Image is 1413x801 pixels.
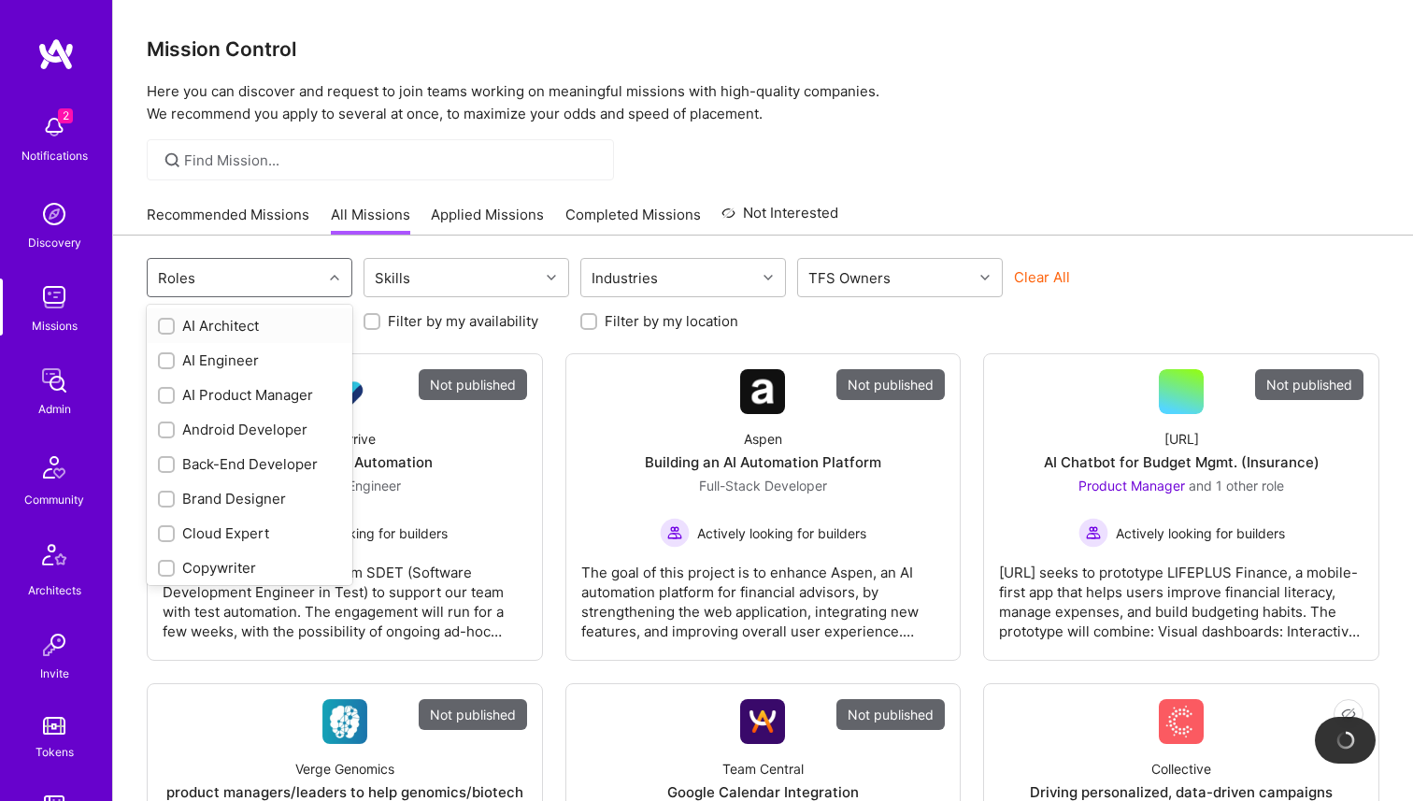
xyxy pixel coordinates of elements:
[740,699,785,744] img: Company Logo
[1164,429,1199,449] div: [URL]
[1159,699,1204,744] img: Company Logo
[278,523,448,543] span: Actively looking for builders
[36,362,73,399] img: admin teamwork
[162,150,183,171] i: icon SearchGrey
[999,548,1363,641] div: [URL] seeks to prototype LIFEPLUS Finance, a mobile-first app that helps users improve financial ...
[722,759,804,779] div: Team Central
[36,279,73,316] img: teamwork
[581,548,946,641] div: The goal of this project is to enhance Aspen, an AI automation platform for financial advisors, b...
[565,205,701,236] a: Completed Missions
[1044,452,1320,472] div: AI Chatbot for Budget Mgmt. (Insurance)
[419,699,527,730] div: Not published
[660,518,690,548] img: Actively looking for builders
[587,265,663,292] div: Industries
[1078,518,1108,548] img: Actively looking for builders
[37,37,75,71] img: logo
[1078,478,1185,493] span: Product Manager
[1014,267,1070,287] button: Clear All
[153,265,200,292] div: Roles
[36,195,73,233] img: discovery
[147,80,1379,125] p: Here you can discover and request to join teams working on meaningful missions with high-quality ...
[645,452,881,472] div: Building an AI Automation Platform
[1189,478,1284,493] span: and 1 other role
[1255,369,1363,400] div: Not published
[431,205,544,236] a: Applied Missions
[158,489,341,508] div: Brand Designer
[28,580,81,600] div: Architects
[1151,759,1211,779] div: Collective
[699,478,827,493] span: Full-Stack Developer
[388,311,538,331] label: Filter by my availability
[38,399,71,419] div: Admin
[999,369,1363,645] a: Not published[URL]AI Chatbot for Budget Mgmt. (Insurance)Product Manager and 1 other roleActively...
[980,273,990,282] i: icon Chevron
[40,664,69,683] div: Invite
[36,742,74,762] div: Tokens
[322,699,367,744] img: Company Logo
[1336,731,1355,750] img: loading
[36,108,73,146] img: bell
[721,202,838,236] a: Not Interested
[764,273,773,282] i: icon Chevron
[547,273,556,282] i: icon Chevron
[32,536,77,580] img: Architects
[36,626,73,664] img: Invite
[147,205,309,236] a: Recommended Missions
[330,273,339,282] i: icon Chevron
[1116,523,1285,543] span: Actively looking for builders
[21,146,88,165] div: Notifications
[158,316,341,336] div: AI Architect
[158,523,341,543] div: Cloud Expert
[295,759,394,779] div: Verge Genomics
[836,369,945,400] div: Not published
[32,445,77,490] img: Community
[697,523,866,543] span: Actively looking for builders
[43,717,65,735] img: tokens
[163,548,527,641] div: We’re looking for a short-term SDET (Software Development Engineer in Test) to support our team w...
[370,265,415,292] div: Skills
[158,385,341,405] div: AI Product Manager
[158,558,341,578] div: Copywriter
[419,369,527,400] div: Not published
[158,454,341,474] div: Back-End Developer
[605,311,738,331] label: Filter by my location
[581,369,946,645] a: Not publishedCompany LogoAspenBuilding an AI Automation PlatformFull-Stack Developer Actively loo...
[32,316,78,336] div: Missions
[158,420,341,439] div: Android Developer
[28,233,81,252] div: Discovery
[836,699,945,730] div: Not published
[24,490,84,509] div: Community
[58,108,73,123] span: 2
[184,150,600,170] input: Find Mission...
[1341,707,1356,722] i: icon EyeClosed
[740,369,785,414] img: Company Logo
[158,350,341,370] div: AI Engineer
[744,429,782,449] div: Aspen
[804,265,895,292] div: TFS Owners
[331,205,410,236] a: All Missions
[147,37,1379,61] h3: Mission Control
